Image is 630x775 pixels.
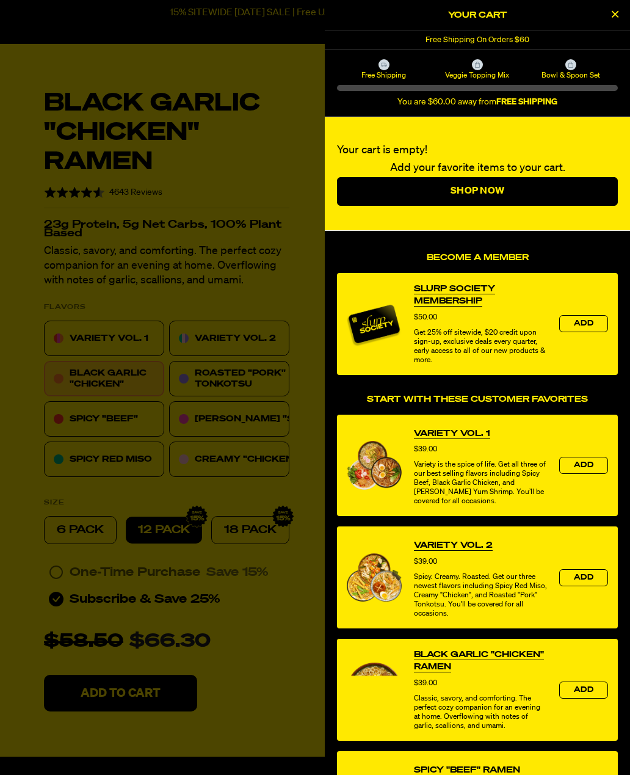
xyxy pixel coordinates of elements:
a: View Variety Vol. 2 [414,539,493,551]
div: Classic, savory, and comforting. The perfect cozy companion for an evening at home. Overflowing w... [414,694,547,731]
button: Add the product, Variety Vol. 1 to Cart [559,457,608,474]
b: FREE SHIPPING [496,98,557,106]
h4: Become a Member [337,253,618,263]
button: Close Cart [606,6,624,24]
span: Veggie Topping Mix [432,70,522,80]
span: Add [574,462,593,469]
div: product [337,273,618,375]
span: Add [574,320,593,327]
div: You are $60.00 away from [337,97,618,107]
a: View Variety Vol. 1 [414,428,490,440]
span: $50.00 [414,314,437,321]
img: View Black Garlic "Chicken" Ramen [347,663,402,718]
div: Your cart is empty! [325,117,630,231]
div: Get 25% off sitewide, $20 credit upon sign-up, exclusive deals every quarter, early access to all... [414,329,547,365]
div: product [337,415,618,517]
span: $39.00 [414,558,437,566]
span: Add [574,686,593,694]
button: Add the product, Black Garlic "Chicken" Ramen to Cart [559,682,608,699]
h2: Your Cart [337,6,618,24]
a: Shop Now [337,177,618,206]
div: product [337,526,618,628]
a: View Slurp Society Membership [414,283,547,307]
a: View Black Garlic "Chicken" Ramen [414,649,547,673]
h4: Start With These Customer Favorites [337,395,618,405]
span: $39.00 [414,446,437,453]
span: Bowl & Spoon Set [526,70,616,80]
div: product [337,638,618,741]
img: View Variety Vol. 2 [347,553,402,602]
button: Add the product, Variety Vol. 2 to Cart [559,569,608,586]
button: Add the product, Slurp Society Membership to Cart [559,315,608,332]
div: Spicy. Creamy. Roasted. Get our three newest flavors including Spicy Red Miso, Creamy "Chicken", ... [414,573,547,619]
p: Add your favorite items to your cart. [337,159,618,177]
img: Membership image [347,297,402,352]
span: $39.00 [414,680,437,687]
div: Variety is the spice of life. Get all three of our best selling flavors including Spicy Beef, Bla... [414,460,547,506]
div: 1 of 1 [325,31,630,49]
img: View Variety Vol. 1 [347,441,402,489]
span: Add [574,574,593,581]
span: Free Shipping [339,70,429,80]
